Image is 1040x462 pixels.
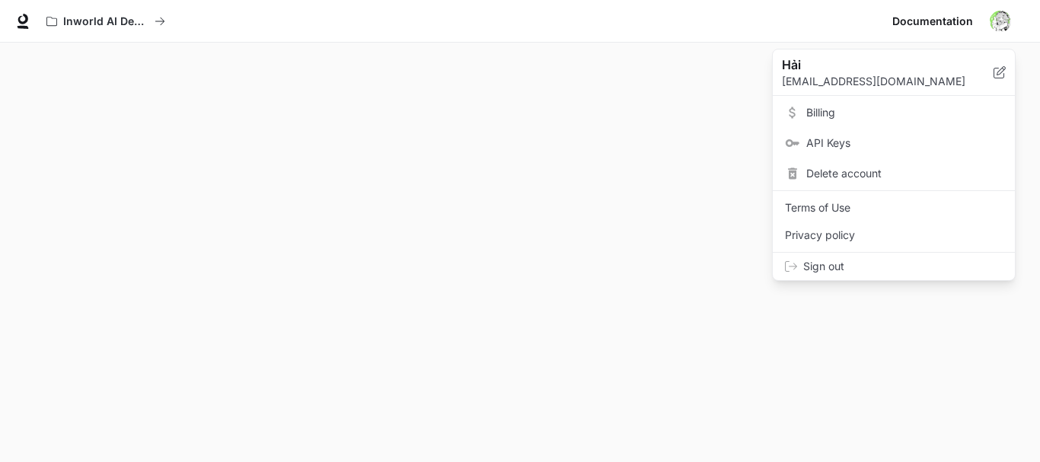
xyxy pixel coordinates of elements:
[806,166,1003,181] span: Delete account
[806,135,1003,151] span: API Keys
[806,105,1003,120] span: Billing
[776,194,1012,221] a: Terms of Use
[803,259,1003,274] span: Sign out
[776,129,1012,157] a: API Keys
[782,74,994,89] p: [EMAIL_ADDRESS][DOMAIN_NAME]
[785,228,1003,243] span: Privacy policy
[785,200,1003,215] span: Terms of Use
[773,49,1015,96] div: Hải[EMAIL_ADDRESS][DOMAIN_NAME]
[773,253,1015,280] div: Sign out
[776,160,1012,187] div: Delete account
[776,221,1012,249] a: Privacy policy
[782,56,969,74] p: Hải
[776,99,1012,126] a: Billing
